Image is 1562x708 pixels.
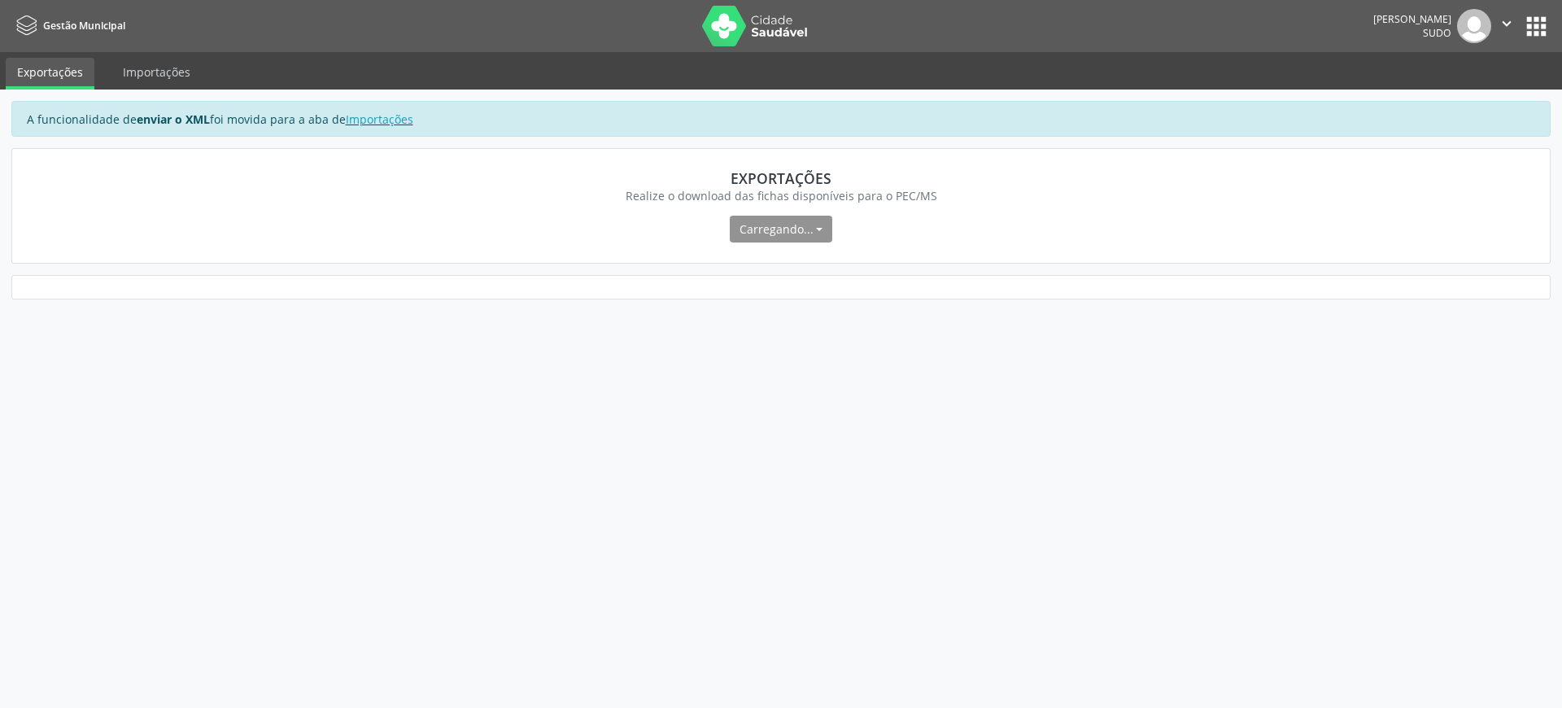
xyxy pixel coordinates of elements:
button: Carregando... [730,216,832,243]
strong: enviar o XML [137,111,210,127]
button: apps [1522,12,1551,41]
i:  [1498,15,1516,33]
a: Importações [346,111,413,127]
a: Exportações [6,58,94,90]
span: Gestão Municipal [43,19,125,33]
div: A funcionalidade de foi movida para a aba de [11,101,1551,137]
img: img [1457,9,1491,43]
div: [PERSON_NAME] [1373,12,1451,26]
a: Importações [111,58,202,86]
div: Realize o download das fichas disponíveis para o PEC/MS [35,187,1527,204]
a: Gestão Municipal [11,12,125,39]
div: Exportações [35,169,1527,187]
span: Sudo [1423,26,1451,40]
button:  [1491,9,1522,43]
